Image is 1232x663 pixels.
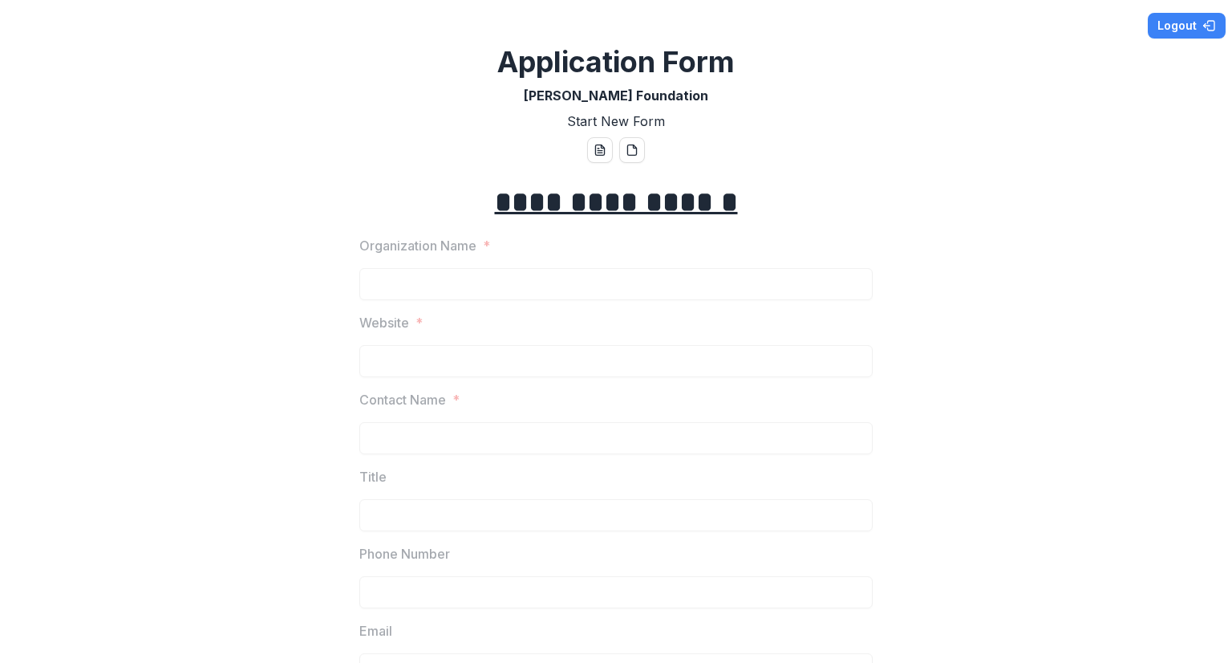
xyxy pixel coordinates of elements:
[497,45,735,79] h2: Application Form
[619,137,645,163] button: pdf-download
[359,390,446,409] p: Contact Name
[1148,13,1226,39] button: Logout
[359,236,476,255] p: Organization Name
[359,621,392,641] p: Email
[359,313,409,332] p: Website
[567,112,665,131] button: Start New Form
[524,86,708,105] p: [PERSON_NAME] Foundation
[359,544,450,563] p: Phone Number
[359,467,387,486] p: Title
[587,137,613,163] button: word-download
